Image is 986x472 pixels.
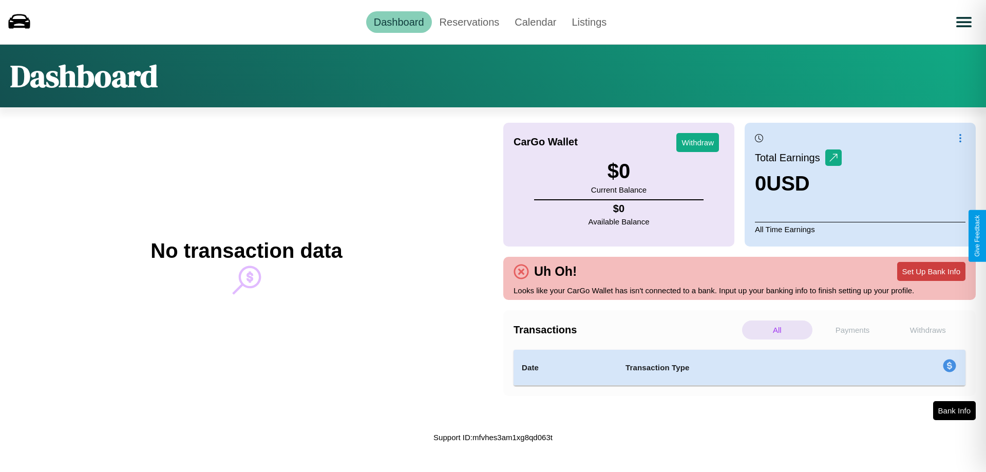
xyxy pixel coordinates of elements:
p: Current Balance [591,183,647,197]
h3: $ 0 [591,160,647,183]
table: simple table [514,350,965,386]
h4: CarGo Wallet [514,136,578,148]
div: Give Feedback [974,215,981,257]
p: Available Balance [589,215,650,229]
p: All Time Earnings [755,222,965,236]
h4: $ 0 [589,203,650,215]
h2: No transaction data [150,239,342,262]
h4: Date [522,362,609,374]
h4: Transaction Type [625,362,859,374]
a: Calendar [507,11,564,33]
p: Withdraws [893,320,963,339]
p: Total Earnings [755,148,825,167]
h1: Dashboard [10,55,158,97]
p: Support ID: mfvhes3am1xg8qd063t [433,430,553,444]
button: Set Up Bank Info [897,262,965,281]
button: Withdraw [676,133,719,152]
button: Bank Info [933,401,976,420]
h4: Uh Oh! [529,264,582,279]
h3: 0 USD [755,172,842,195]
p: Payments [818,320,888,339]
h4: Transactions [514,324,739,336]
p: Looks like your CarGo Wallet has isn't connected to a bank. Input up your banking info to finish ... [514,284,965,297]
a: Dashboard [366,11,432,33]
button: Open menu [950,8,978,36]
p: All [742,320,812,339]
a: Listings [564,11,614,33]
a: Reservations [432,11,507,33]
